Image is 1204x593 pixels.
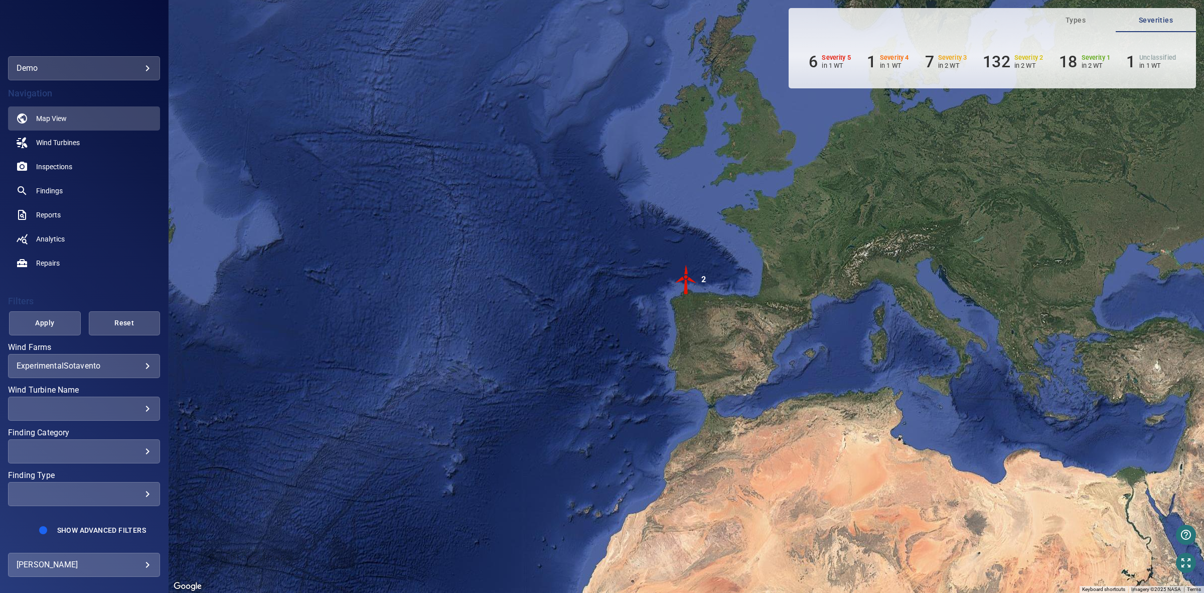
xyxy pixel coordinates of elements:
[938,54,967,61] h6: Severity 3
[171,580,204,593] img: Google
[701,265,706,295] div: 2
[8,227,160,251] a: analytics noActive
[57,526,146,534] span: Show Advanced Filters
[8,56,160,80] div: demo
[17,60,152,76] div: demo
[8,251,160,275] a: repairs noActive
[8,131,160,155] a: windturbines noActive
[9,311,80,335] button: Apply
[8,482,160,506] div: Finding Type
[809,52,818,71] h6: 6
[36,210,61,220] span: Reports
[983,52,1010,71] h6: 132
[8,471,160,480] label: Finding Type
[22,317,68,329] span: Apply
[880,62,909,69] p: in 1 WT
[36,162,72,172] span: Inspections
[1131,586,1181,592] span: Imagery ©2025 NASA
[1059,52,1077,71] h6: 18
[671,265,701,296] gmp-advanced-marker: 2
[8,386,160,394] label: Wind Turbine Name
[51,522,152,538] button: Show Advanced Filters
[8,343,160,351] label: Wind Farms
[1187,586,1201,592] a: Terms (opens in new tab)
[8,203,160,227] a: reports noActive
[1082,54,1111,61] h6: Severity 1
[8,155,160,179] a: inspections noActive
[36,234,65,244] span: Analytics
[171,580,204,593] a: Open this area in Google Maps (opens a new window)
[1014,54,1043,61] h6: Severity 2
[8,106,160,131] a: map active
[1139,62,1176,69] p: in 1 WT
[1122,14,1190,27] span: Severities
[1082,62,1111,69] p: in 2 WT
[1059,52,1110,71] li: Severity 1
[880,54,909,61] h6: Severity 4
[36,186,63,196] span: Findings
[89,311,160,335] button: Reset
[8,397,160,421] div: Wind Turbine Name
[822,54,851,61] h6: Severity 5
[822,62,851,69] p: in 1 WT
[17,361,152,371] div: ExperimentalSotavento
[983,52,1043,71] li: Severity 2
[1014,62,1043,69] p: in 2 WT
[8,429,160,437] label: Finding Category
[938,62,967,69] p: in 2 WT
[8,179,160,203] a: findings noActive
[36,138,80,148] span: Wind Turbines
[809,52,851,71] li: Severity 5
[8,439,160,463] div: Finding Category
[8,88,160,98] h4: Navigation
[17,557,152,573] div: [PERSON_NAME]
[925,52,934,71] h6: 7
[36,113,67,124] span: Map View
[8,354,160,378] div: Wind Farms
[867,52,876,71] h6: 1
[1139,54,1176,61] h6: Unclassified
[101,317,147,329] span: Reset
[8,296,160,306] h4: Filters
[36,258,60,268] span: Repairs
[867,52,909,71] li: Severity 4
[1126,52,1176,71] li: Severity Unclassified
[671,265,701,295] img: windFarmIconCat5.svg
[1041,14,1110,27] span: Types
[64,25,105,35] img: demo-logo
[1082,586,1125,593] button: Keyboard shortcuts
[925,52,967,71] li: Severity 3
[1126,52,1135,71] h6: 1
